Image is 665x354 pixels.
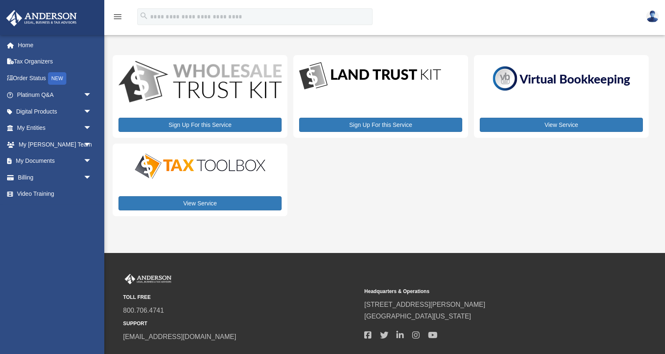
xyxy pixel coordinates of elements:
a: [GEOGRAPHIC_DATA][US_STATE] [364,313,471,320]
a: Order StatusNEW [6,70,104,87]
a: [EMAIL_ADDRESS][DOMAIN_NAME] [123,333,236,340]
a: 800.706.4741 [123,307,164,314]
span: arrow_drop_down [83,103,100,120]
a: menu [113,15,123,22]
span: arrow_drop_down [83,169,100,186]
a: [STREET_ADDRESS][PERSON_NAME] [364,301,485,308]
a: My [PERSON_NAME] Teamarrow_drop_down [6,136,104,153]
a: Sign Up For this Service [299,118,462,132]
div: NEW [48,72,66,85]
span: arrow_drop_down [83,120,100,137]
img: LandTrust_lgo-1.jpg [299,61,441,91]
a: My Entitiesarrow_drop_down [6,120,104,137]
a: Video Training [6,186,104,202]
a: Sign Up For this Service [118,118,282,132]
a: Home [6,37,104,53]
img: User Pic [646,10,659,23]
a: View Service [118,196,282,210]
i: menu [113,12,123,22]
img: Anderson Advisors Platinum Portal [123,274,173,285]
small: TOLL FREE [123,293,358,302]
a: Platinum Q&Aarrow_drop_down [6,87,104,104]
small: Headquarters & Operations [364,287,600,296]
span: arrow_drop_down [83,87,100,104]
img: WS-Trust-Kit-lgo-1.jpg [118,61,282,104]
a: Tax Organizers [6,53,104,70]
i: search [139,11,149,20]
a: Billingarrow_drop_down [6,169,104,186]
span: arrow_drop_down [83,153,100,170]
span: arrow_drop_down [83,136,100,153]
a: View Service [480,118,643,132]
img: Anderson Advisors Platinum Portal [4,10,79,26]
a: Digital Productsarrow_drop_down [6,103,100,120]
a: My Documentsarrow_drop_down [6,153,104,169]
small: SUPPORT [123,319,358,328]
